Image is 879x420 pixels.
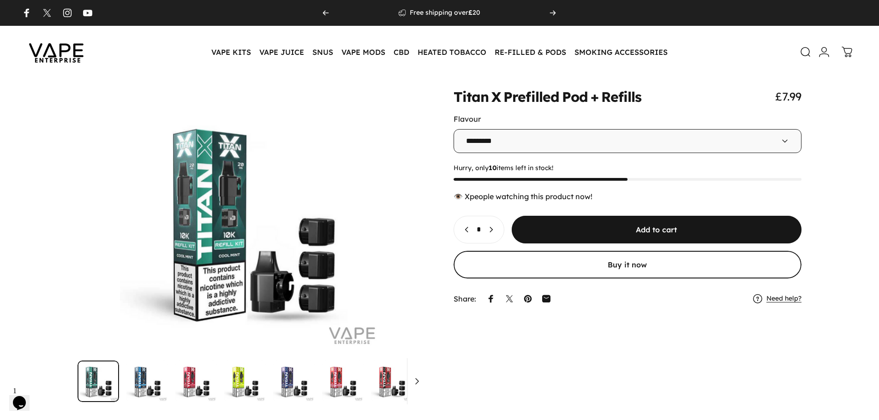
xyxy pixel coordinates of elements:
animate-element: Titan [454,90,489,104]
img: Titan X Prefilled Pod + Refills [322,361,364,402]
span: £7.99 [775,89,801,103]
animate-element: Pod [562,90,588,104]
img: Titan X Prefilled Pod + Refills [126,361,168,402]
img: Vape Enterprise [15,30,98,74]
animate-element: Refills [601,90,641,104]
button: Go to item [273,361,315,402]
a: Need help? [766,295,801,303]
button: Open media 1 in modal [78,89,426,353]
button: Increase quantity for Titan X Prefilled Pod + Refills [483,216,504,243]
div: 👁️ people watching this product now! [454,192,802,201]
animate-element: Prefilled [503,90,559,104]
button: Decrease quantity for Titan X Prefilled Pod + Refills [454,216,475,243]
animate-element: + [591,90,598,104]
a: 0 items [837,42,857,62]
button: Buy it now [454,251,802,278]
nav: Primary [207,42,672,62]
button: Go to item [322,361,364,402]
summary: SMOKING ACCESSORIES [570,42,672,62]
p: Free shipping over 20 [410,9,480,17]
img: Titan X Prefilled Pod + Refills [273,361,315,402]
button: Go to item [420,361,461,402]
img: Titan X Prefilled Pod + Refills [371,361,413,402]
img: Titan X Prefilled Pod + Refills [224,361,266,402]
button: Go to item [78,361,119,402]
summary: HEATED TOBACCO [413,42,490,62]
button: Go to item [371,361,413,402]
strong: 10 [489,164,496,172]
button: Go to item [224,361,266,402]
img: Titan X Prefilled Pod + Refills [420,361,461,402]
iframe: chat widget [9,383,39,411]
animate-element: X [491,90,501,104]
summary: VAPE JUICE [255,42,308,62]
summary: SNUS [308,42,337,62]
button: Go to item [175,361,217,402]
button: Add to cart [512,216,802,243]
img: Titan X Prefilled Pod + Refills [175,361,217,402]
img: Titan X Prefilled Pod + Refills [78,361,119,402]
summary: VAPE MODS [337,42,389,62]
summary: RE-FILLED & PODS [490,42,570,62]
p: Share: [454,295,476,302]
strong: £ [468,8,472,17]
label: Flavour [454,114,481,124]
media-gallery: Gallery Viewer [78,89,426,402]
span: Hurry, only items left in stock! [454,164,802,172]
summary: CBD [389,42,413,62]
summary: VAPE KITS [207,42,255,62]
button: Go to item [126,361,168,402]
